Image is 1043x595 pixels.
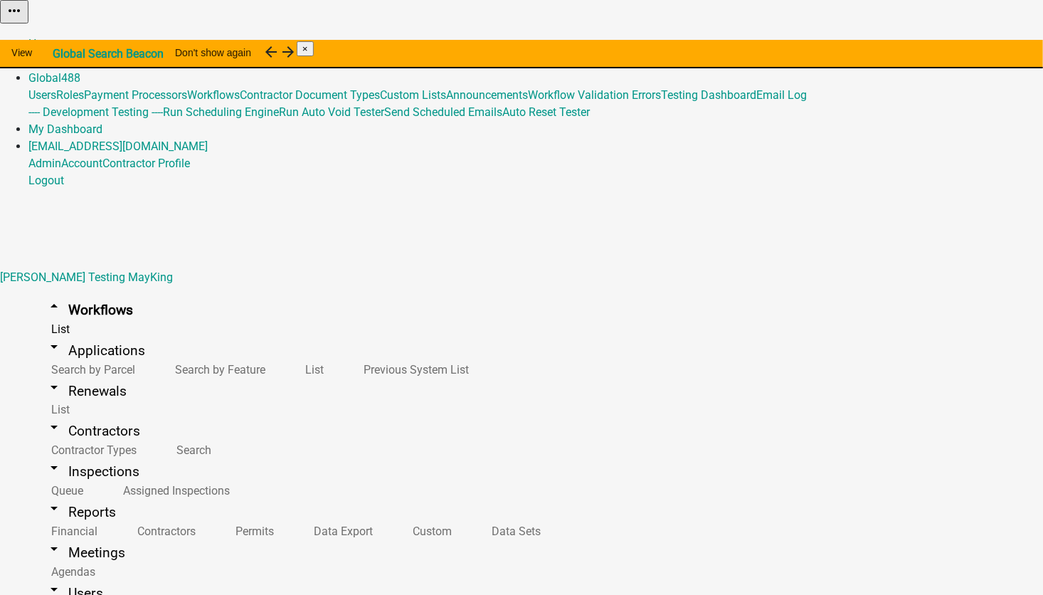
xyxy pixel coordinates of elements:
a: Permits [213,516,291,547]
a: List [282,354,341,385]
a: Send Scheduled Emails [384,105,502,119]
div: [EMAIL_ADDRESS][DOMAIN_NAME] [28,155,1043,189]
a: Run Scheduling Engine [163,105,279,119]
a: Run Auto Void Tester [279,105,384,119]
a: Previous System List [341,354,486,385]
a: Data Sets [469,516,558,547]
a: Contractors [115,516,213,547]
i: arrow_drop_down [46,418,63,436]
a: Workflow Validation Errors [528,88,661,102]
a: Payment Processors [84,88,187,102]
a: Custom Lists [380,88,446,102]
a: arrow_drop_downContractors [28,414,157,448]
a: arrow_drop_downReports [28,495,133,529]
a: Home [28,37,58,51]
a: Email Log [756,88,807,102]
a: Financial [28,516,115,547]
div: Global488 [28,87,1043,121]
span: × [302,43,308,54]
a: arrow_drop_upWorkflows [28,293,150,327]
i: more_horiz [6,2,23,19]
a: Logout [28,174,64,187]
a: List [28,394,87,425]
i: arrow_drop_down [46,379,63,396]
a: Assigned Inspections [100,475,247,506]
a: Announcements [446,88,528,102]
a: Auto Reset Tester [502,105,590,119]
strong: Global Search Beacon [53,47,164,60]
a: arrow_drop_downApplications [28,334,162,367]
a: My Dashboard [28,122,102,136]
i: arrow_drop_down [46,338,63,355]
a: Custom [390,516,469,547]
a: Data Export [291,516,390,547]
a: Roles [56,88,84,102]
span: 488 [61,71,80,85]
a: Admin [28,157,61,170]
a: [EMAIL_ADDRESS][DOMAIN_NAME] [28,139,208,153]
a: Contractor Types [28,435,154,465]
i: arrow_drop_down [46,540,63,557]
a: Search by Parcel [28,354,152,385]
a: ---- Development Testing ---- [28,105,163,119]
i: arrow_forward [280,43,297,60]
a: Testing Dashboard [661,88,756,102]
a: Users [28,88,56,102]
i: arrow_drop_down [46,500,63,517]
a: Agendas [28,557,112,587]
a: Workflows [187,88,240,102]
i: arrow_back [263,43,280,60]
a: arrow_drop_downInspections [28,455,157,488]
a: Search [154,435,228,465]
a: Search by Feature [152,354,282,385]
a: arrow_drop_downMeetings [28,536,142,569]
a: Global488 [28,71,80,85]
a: Queue [28,475,100,506]
a: Contractor Profile [102,157,190,170]
button: Close [297,41,314,56]
i: arrow_drop_down [46,459,63,476]
button: Don't show again [164,40,263,65]
a: List [28,314,87,344]
a: Contractor Document Types [240,88,380,102]
a: arrow_drop_downRenewals [28,374,144,408]
a: Account [61,157,102,170]
i: arrow_drop_up [46,297,63,315]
